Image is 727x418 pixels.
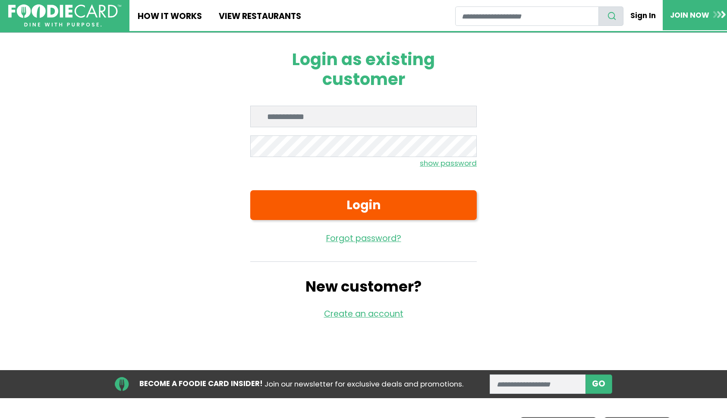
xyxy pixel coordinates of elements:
[623,6,663,25] a: Sign In
[8,4,121,27] img: FoodieCard; Eat, Drink, Save, Donate
[324,308,403,320] a: Create an account
[264,379,463,389] span: Join our newsletter for exclusive deals and promotions.
[250,50,477,89] h1: Login as existing customer
[250,278,477,295] h2: New customer?
[585,374,612,394] button: subscribe
[250,233,477,245] a: Forgot password?
[250,190,477,220] button: Login
[490,374,586,394] input: enter email address
[598,6,623,26] button: search
[420,158,477,168] small: show password
[455,6,599,26] input: restaurant search
[139,378,263,389] strong: BECOME A FOODIE CARD INSIDER!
